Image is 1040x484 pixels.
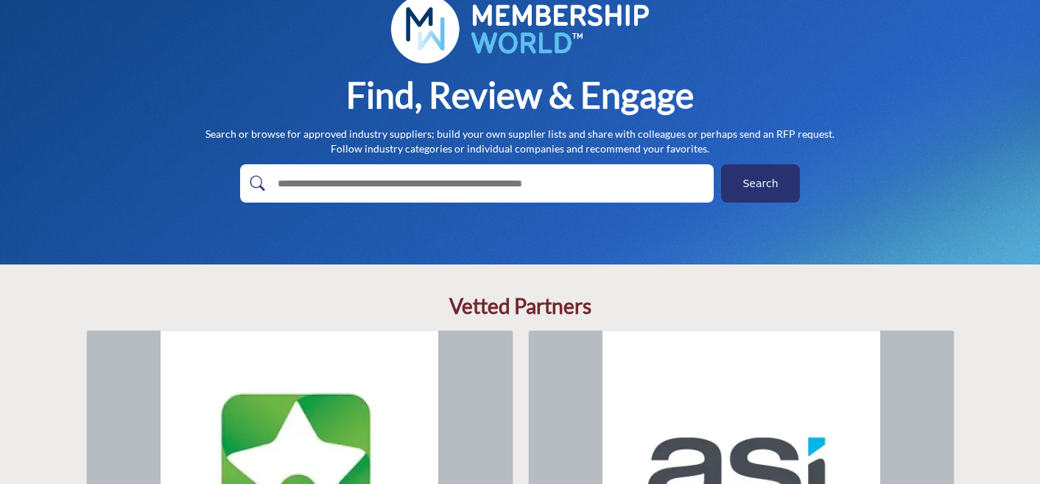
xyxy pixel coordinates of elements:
[346,72,694,118] h1: Find, Review & Engage
[742,176,778,192] span: Search
[205,127,835,155] p: Search or browse for approved industry suppliers; build your own supplier lists and share with co...
[449,294,591,319] h2: Vetted Partners
[721,164,800,203] button: Search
